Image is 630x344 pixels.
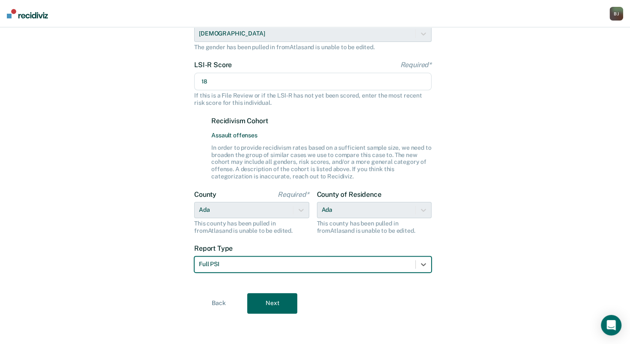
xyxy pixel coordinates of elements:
[194,190,309,199] label: County
[211,132,432,139] span: Assault offenses
[194,244,432,252] label: Report Type
[601,315,621,335] div: Open Intercom Messenger
[247,293,297,314] button: Next
[278,190,309,199] span: Required*
[317,220,432,234] div: This county has been pulled in from Atlas and is unable to be edited.
[7,9,48,18] img: Recidiviz
[400,61,432,69] span: Required*
[194,220,309,234] div: This county has been pulled in from Atlas and is unable to be edited.
[609,7,623,21] div: B J
[194,61,432,69] label: LSI-R Score
[609,7,623,21] button: BJ
[211,117,432,125] label: Recidivism Cohort
[194,44,432,51] div: The gender has been pulled in from Atlas and is unable to be edited.
[194,293,244,314] button: Back
[211,144,432,180] div: In order to provide recidivism rates based on a sufficient sample size, we need to broaden the gr...
[317,190,432,199] label: County of Residence
[194,92,432,107] div: If this is a File Review or if the LSI-R has not yet been scored, enter the most recent risk scor...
